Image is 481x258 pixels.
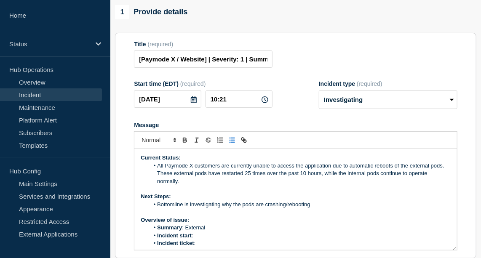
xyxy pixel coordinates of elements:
strong: Incident ticket [157,240,194,246]
strong: Next Steps: [141,193,171,199]
li: : [149,232,451,239]
strong: Overview of issue: [141,217,189,223]
strong: Incident start [157,232,192,239]
button: Toggle italic text [191,135,203,145]
li: : External [149,224,451,231]
span: 1 [115,5,129,19]
span: (required) [148,41,174,48]
span: (required) [180,80,206,87]
li: All Paymode X customers are currently unable to access the application due to automatic reboots o... [149,162,451,185]
div: Message [134,149,457,250]
button: Toggle bulleted list [226,135,238,145]
button: Toggle ordered list [214,135,226,145]
select: Incident type [319,90,457,109]
strong: Current Status: [141,154,181,161]
div: Start time (EDT) [134,80,273,87]
div: Message [134,122,457,128]
input: Title [134,51,273,68]
li: Bottomline is investigating why the pods are crashing/rebooting [149,201,451,208]
p: Status [9,40,90,48]
button: Toggle strikethrough text [203,135,214,145]
span: (required) [357,80,382,87]
div: Provide details [115,5,187,19]
input: YYYY-MM-DD [134,90,201,108]
span: Font size [138,135,179,145]
div: Title [134,41,273,48]
li: : [149,239,451,247]
button: Toggle link [238,135,250,145]
strong: Summary [157,224,182,231]
input: HH:MM [206,90,273,108]
div: Incident type [319,80,457,87]
button: Toggle bold text [179,135,191,145]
